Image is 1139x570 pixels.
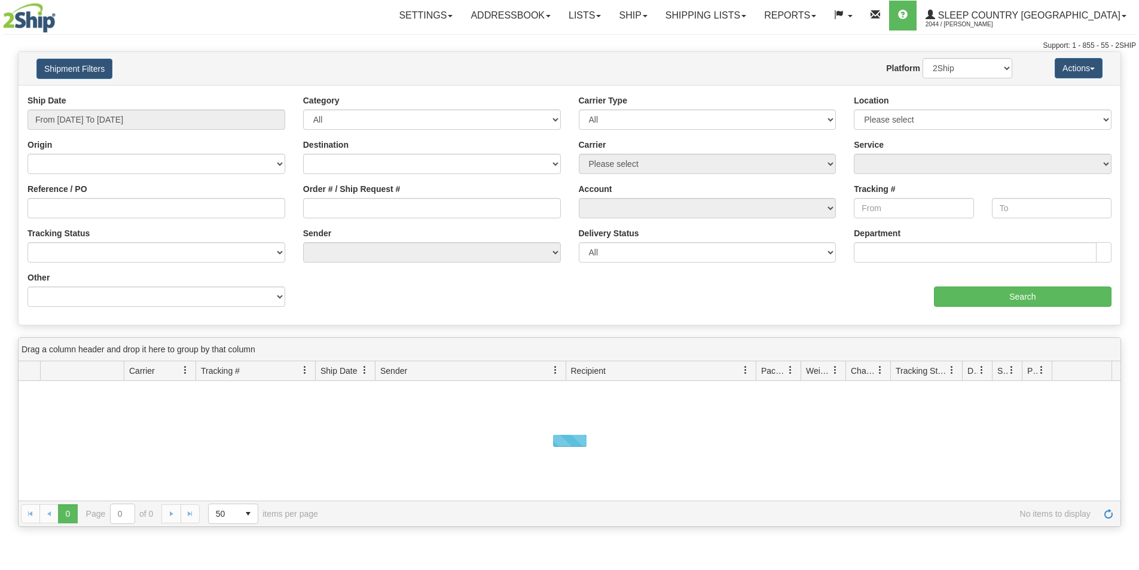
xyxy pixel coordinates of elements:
div: grid grouping header [19,338,1120,361]
label: Platform [886,62,920,74]
button: Shipment Filters [36,59,112,79]
span: Page sizes drop down [208,504,258,524]
span: 50 [216,508,231,520]
a: Sleep Country [GEOGRAPHIC_DATA] 2044 / [PERSON_NAME] [917,1,1135,31]
label: Category [303,95,340,106]
span: Page 0 [58,504,77,523]
a: Addressbook [462,1,560,31]
a: Delivery Status filter column settings [972,360,992,380]
label: Department [854,227,900,239]
span: Charge [851,365,876,377]
a: Shipping lists [656,1,755,31]
label: Delivery Status [579,227,639,239]
label: Destination [303,139,349,151]
span: Tracking Status [896,365,948,377]
label: Carrier Type [579,95,627,106]
a: Charge filter column settings [870,360,890,380]
label: Location [854,95,888,106]
input: To [992,198,1111,218]
a: Reports [755,1,825,31]
span: Carrier [129,365,155,377]
a: Shipment Issues filter column settings [1001,360,1022,380]
label: Tracking Status [28,227,90,239]
label: Service [854,139,884,151]
span: Delivery Status [967,365,978,377]
a: Ship Date filter column settings [355,360,375,380]
span: Packages [761,365,786,377]
img: logo2044.jpg [3,3,56,33]
span: Page of 0 [86,504,154,524]
a: Lists [560,1,610,31]
a: Tracking Status filter column settings [942,360,962,380]
span: select [239,504,258,523]
label: Sender [303,227,331,239]
span: Recipient [571,365,606,377]
label: Other [28,272,50,284]
input: From [854,198,973,218]
input: Search [934,286,1111,307]
label: Ship Date [28,95,66,106]
span: No items to display [335,509,1091,519]
a: Packages filter column settings [780,360,801,380]
a: Recipient filter column settings [735,360,756,380]
span: Ship Date [320,365,357,377]
button: Actions [1055,58,1103,78]
span: 2044 / [PERSON_NAME] [926,19,1015,31]
span: Pickup Status [1027,365,1037,377]
a: Tracking # filter column settings [295,360,315,380]
label: Order # / Ship Request # [303,183,401,195]
label: Account [579,183,612,195]
span: Sender [380,365,407,377]
a: Settings [390,1,462,31]
a: Pickup Status filter column settings [1031,360,1052,380]
label: Reference / PO [28,183,87,195]
a: Weight filter column settings [825,360,845,380]
a: Ship [610,1,656,31]
label: Carrier [579,139,606,151]
span: Tracking # [201,365,240,377]
a: Carrier filter column settings [175,360,196,380]
span: Weight [806,365,831,377]
span: Sleep Country [GEOGRAPHIC_DATA] [935,10,1120,20]
a: Sender filter column settings [545,360,566,380]
span: items per page [208,504,318,524]
label: Origin [28,139,52,151]
a: Refresh [1099,504,1118,523]
iframe: chat widget [1111,224,1138,346]
span: Shipment Issues [997,365,1007,377]
div: Support: 1 - 855 - 55 - 2SHIP [3,41,1136,51]
label: Tracking # [854,183,895,195]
